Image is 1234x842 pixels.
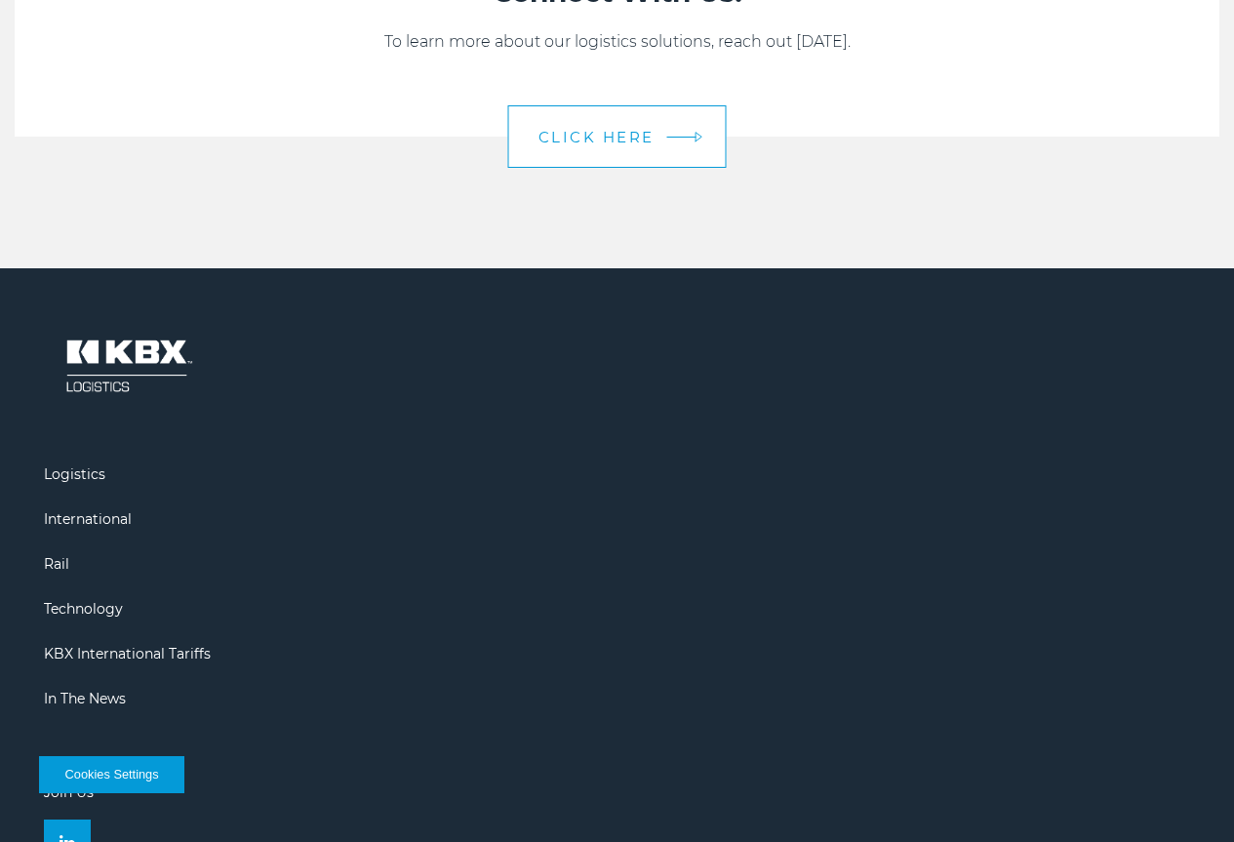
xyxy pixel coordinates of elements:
a: In The News [44,690,126,707]
a: Technology [44,600,123,618]
button: Cookies Settings [39,756,184,793]
span: CLICK HERE [538,130,655,144]
a: CLICK HERE arrow arrow [508,105,727,168]
img: arrow [695,132,702,142]
a: KBX International Tariffs [44,645,211,662]
img: kbx logo [44,317,210,415]
a: International [44,510,132,528]
p: To learn more about our logistics solutions, reach out [DATE]. [34,30,1200,54]
a: Logistics [44,465,105,483]
a: Rail [44,555,69,573]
